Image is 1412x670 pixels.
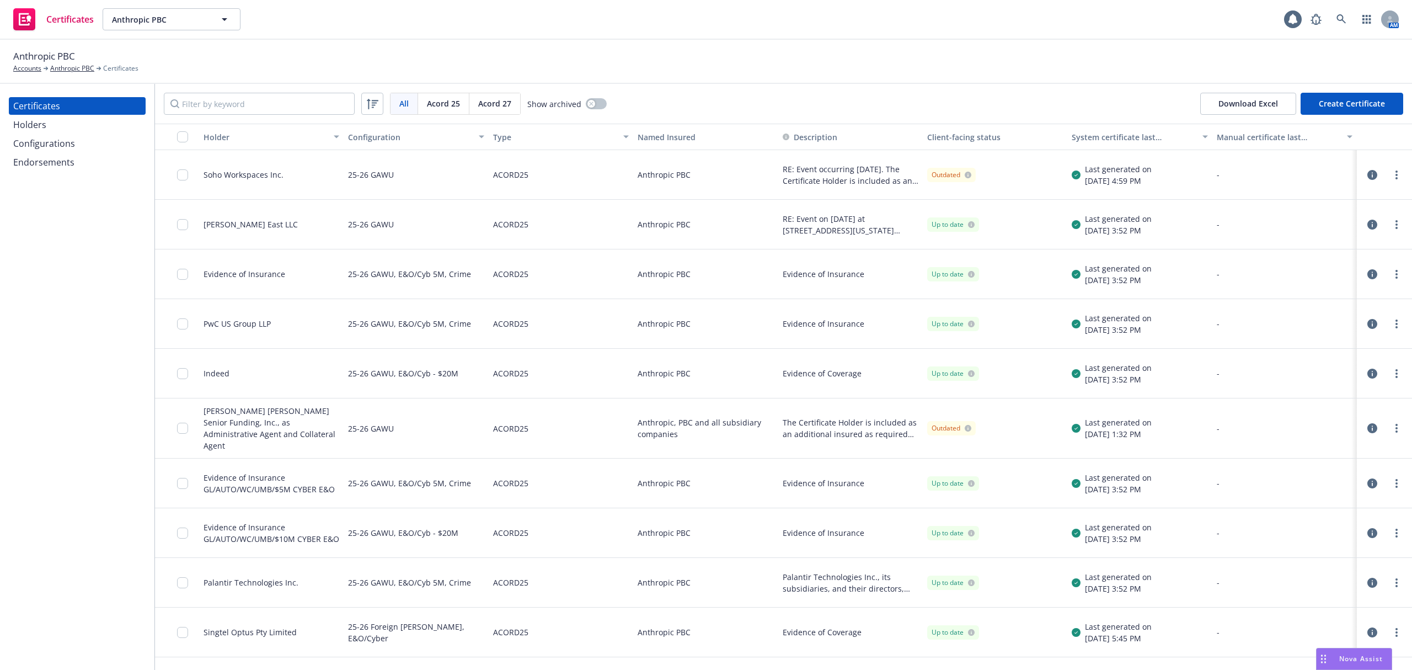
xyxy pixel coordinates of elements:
div: Outdated [932,170,971,180]
button: Create Certificate [1301,93,1403,115]
a: more [1390,527,1403,540]
div: [DATE] 4:59 PM [1085,175,1152,187]
div: Anthropic, PBC and all subsidiary companies [633,398,778,459]
div: Up to date [932,578,975,588]
div: 25-26 GAWU, E&O/Cyb 5M, Crime [348,306,471,342]
div: 25-26 GAWU, E&O/Cyb - $20M [348,515,458,551]
div: Configuration [348,131,472,143]
a: Certificates [9,97,146,115]
div: ACORD25 [493,405,528,451]
div: - [1217,219,1352,230]
div: Anthropic PBC [633,200,778,249]
div: Last generated on [1085,621,1152,632]
input: Toggle Row Selected [177,368,188,379]
input: Toggle Row Selected [177,318,188,329]
div: Evidence of Insurance GL/AUTO/WC/UMB/$10M CYBER E&O [204,522,339,545]
div: 25-26 GAWU, E&O/Cyb 5M, Crime [348,465,471,501]
input: Toggle Row Selected [177,627,188,638]
a: Configurations [9,135,146,152]
button: Download Excel [1200,93,1296,115]
button: Evidence of Insurance [783,527,864,539]
span: Evidence of Coverage [783,368,862,379]
div: [DATE] 3:52 PM [1085,274,1152,286]
a: more [1390,268,1403,281]
a: Certificates [9,4,98,35]
button: RE: Event on [DATE] at [STREET_ADDRESS][US_STATE] Associates II, L.P., MFA Real Estate Services, ... [783,213,918,236]
div: Up to date [932,528,975,538]
div: - [1217,169,1352,180]
div: [DATE] 5:45 PM [1085,632,1152,644]
input: Toggle Row Selected [177,169,188,180]
input: Filter by keyword [164,93,355,115]
div: - [1217,577,1352,588]
span: All [399,98,409,109]
div: Endorsements [13,153,74,171]
div: ACORD25 [493,306,528,342]
button: Evidence of Insurance [783,318,864,329]
div: ACORD25 [493,206,528,242]
div: ACORD25 [493,465,528,501]
div: 25-26 GAWU, E&O/Cyb - $20M [348,355,458,391]
span: Certificates [46,15,94,24]
div: 25-26 Foreign [PERSON_NAME], E&O/Cyber [348,614,484,650]
div: Up to date [932,478,975,488]
div: [DATE] 3:52 PM [1085,583,1152,594]
a: Search [1330,8,1352,30]
div: - [1217,268,1352,280]
a: more [1390,317,1403,331]
a: Holders [9,116,146,134]
div: Certificates [13,97,60,115]
div: - [1217,318,1352,329]
div: Last generated on [1085,522,1152,533]
a: more [1390,422,1403,435]
div: Outdated [932,423,971,433]
div: Up to date [932,628,975,637]
div: Anthropic PBC [633,349,778,398]
div: [DATE] 3:52 PM [1085,374,1152,385]
div: Last generated on [1085,163,1152,175]
a: more [1390,168,1403,182]
div: ACORD25 [493,515,528,551]
div: Anthropic PBC [633,508,778,558]
div: 25-26 GAWU [348,157,394,193]
div: Last generated on [1085,571,1152,583]
button: Manual certificate last generated [1212,124,1357,150]
span: Acord 25 [427,98,460,109]
button: Evidence of Insurance [783,477,864,489]
div: PwC US Group LLP [204,318,271,329]
div: Type [493,131,617,143]
span: The Certificate Holder is included as an additional insured as required by a written contract wit... [783,417,918,440]
button: Nova Assist [1316,648,1392,670]
div: Last generated on [1085,263,1152,274]
div: Up to date [932,369,975,379]
button: System certificate last generated [1067,124,1212,150]
div: [PERSON_NAME] [PERSON_NAME] Senior Funding, Inc., as Administrative Agent and Collateral Agent [204,405,339,451]
a: more [1390,477,1403,490]
div: Last generated on [1085,417,1152,428]
div: - [1217,368,1352,379]
div: Singtel Optus Pty Limited [204,626,297,638]
span: Nova Assist [1339,654,1383,663]
div: [DATE] 3:52 PM [1085,533,1152,545]
button: RE: Event occurring [DATE]. The Certificate Holder is included as an additional insured as requir... [783,163,918,187]
div: Named Insured [638,131,773,143]
button: Anthropic PBC [103,8,240,30]
div: Last generated on [1085,312,1152,324]
div: [DATE] 3:52 PM [1085,324,1152,336]
div: Up to date [932,319,975,329]
div: ACORD25 [493,157,528,193]
div: Anthropic PBC [633,608,778,657]
span: Anthropic PBC [13,49,75,63]
div: Anthropic PBC [633,459,778,508]
div: 25-26 GAWU, E&O/Cyb 5M, Crime [348,256,471,292]
a: Endorsements [9,153,146,171]
a: more [1390,367,1403,380]
span: Evidence of Insurance [783,268,864,280]
input: Toggle Row Selected [177,269,188,280]
div: - [1217,626,1352,638]
a: more [1390,218,1403,231]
